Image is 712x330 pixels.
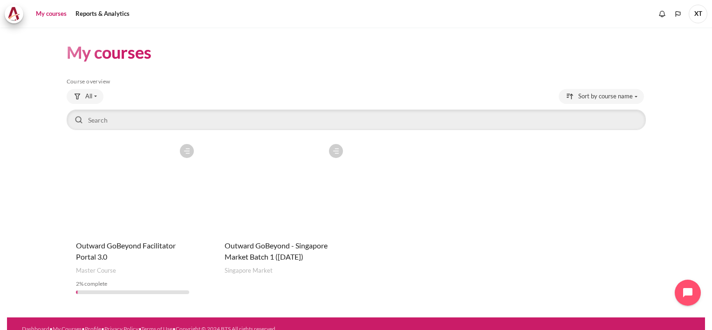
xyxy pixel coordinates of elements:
[671,7,685,21] button: Languages
[655,7,669,21] div: Show notification window with no new notifications
[67,41,151,63] h1: My courses
[67,89,646,132] div: Course overview controls
[67,78,646,85] h5: Course overview
[72,5,133,23] a: Reports & Analytics
[76,280,79,287] span: 2
[689,5,707,23] a: User menu
[33,5,70,23] a: My courses
[225,241,328,261] a: Outward GoBeyond - Singapore Market Batch 1 ([DATE])
[85,92,92,101] span: All
[5,5,28,23] a: Architeck Architeck
[225,266,273,275] span: Singapore Market
[559,89,644,104] button: Sorting drop-down menu
[7,27,705,317] section: Content
[76,241,176,261] a: Outward GoBeyond Facilitator Portal 3.0
[76,266,116,275] span: Master Course
[76,280,190,288] div: % complete
[578,92,633,101] span: Sort by course name
[67,110,646,130] input: Search
[67,89,103,104] button: Grouping drop-down menu
[7,7,21,21] img: Architeck
[689,5,707,23] span: XT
